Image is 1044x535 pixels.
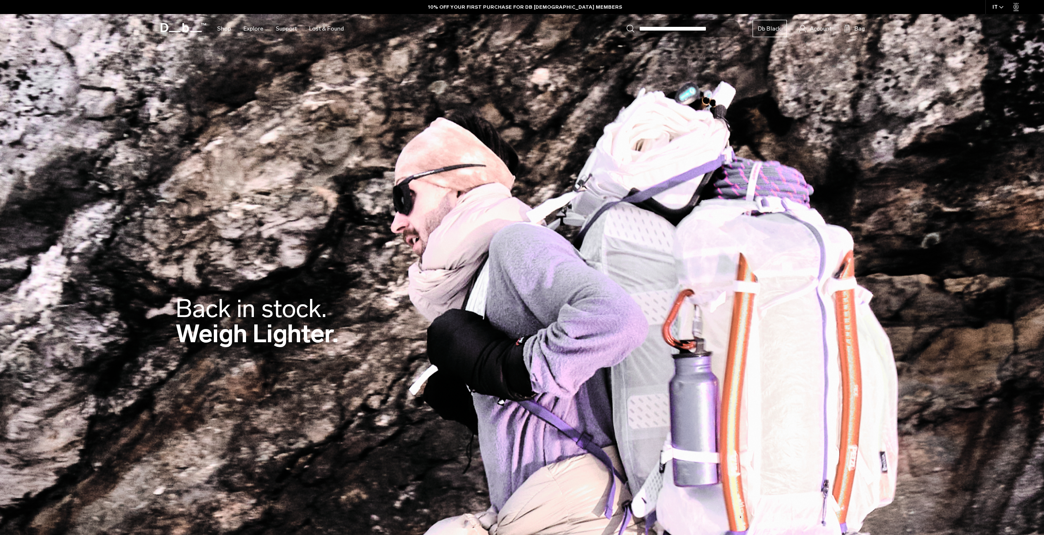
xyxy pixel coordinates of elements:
[428,3,622,11] a: 10% OFF YOUR FIRST PURCHASE FOR DB [DEMOGRAPHIC_DATA] MEMBERS
[276,14,297,43] a: Support
[217,14,231,43] a: Shop
[844,24,865,33] button: Bag
[175,296,339,346] h2: Weigh Lighter.
[175,294,327,324] span: Back in stock.
[810,24,831,33] span: Account
[753,20,787,37] a: Db Black
[309,14,344,43] a: Lost & Found
[211,14,350,43] nav: Main Navigation
[799,24,831,33] a: Account
[244,14,263,43] a: Explore
[855,24,865,33] span: Bag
